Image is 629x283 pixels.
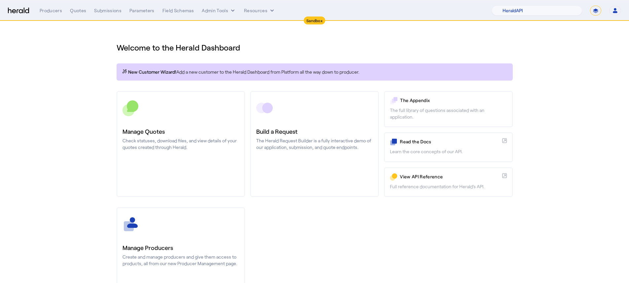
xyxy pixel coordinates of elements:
div: Quotes [70,7,86,14]
div: Field Schemas [162,7,194,14]
h3: Manage Quotes [122,127,239,136]
button: internal dropdown menu [202,7,236,14]
p: Check statuses, download files, and view details of your quotes created through Herald. [122,137,239,151]
a: Manage QuotesCheck statuses, download files, and view details of your quotes created through Herald. [117,91,245,197]
p: Learn the core concepts of our API. [390,148,507,155]
p: The full library of questions associated with an application. [390,107,507,120]
p: The Appendix [400,97,507,104]
div: Sandbox [304,17,325,24]
a: View API ReferenceFull reference documentation for Herald's API. [384,167,512,197]
p: Read the Docs [400,138,499,145]
p: Add a new customer to the Herald Dashboard from Platform all the way down to producer. [122,69,507,75]
img: Herald Logo [8,8,29,14]
a: Build a RequestThe Herald Request Builder is a fully interactive demo of our application, submiss... [250,91,379,197]
div: Producers [40,7,62,14]
span: New Customer Wizard! [128,69,176,75]
button: Resources dropdown menu [244,7,275,14]
h1: Welcome to the Herald Dashboard [117,42,513,53]
p: Create and manage producers and give them access to products, all from our new Producer Managemen... [122,254,239,267]
a: Read the DocsLearn the core concepts of our API. [384,132,512,162]
h3: Build a Request [256,127,373,136]
p: Full reference documentation for Herald's API. [390,183,507,190]
div: Submissions [94,7,122,14]
p: The Herald Request Builder is a fully interactive demo of our application, submission, and quote ... [256,137,373,151]
h3: Manage Producers [122,243,239,252]
a: The AppendixThe full library of questions associated with an application. [384,91,512,127]
p: View API Reference [400,173,499,180]
div: Parameters [129,7,155,14]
